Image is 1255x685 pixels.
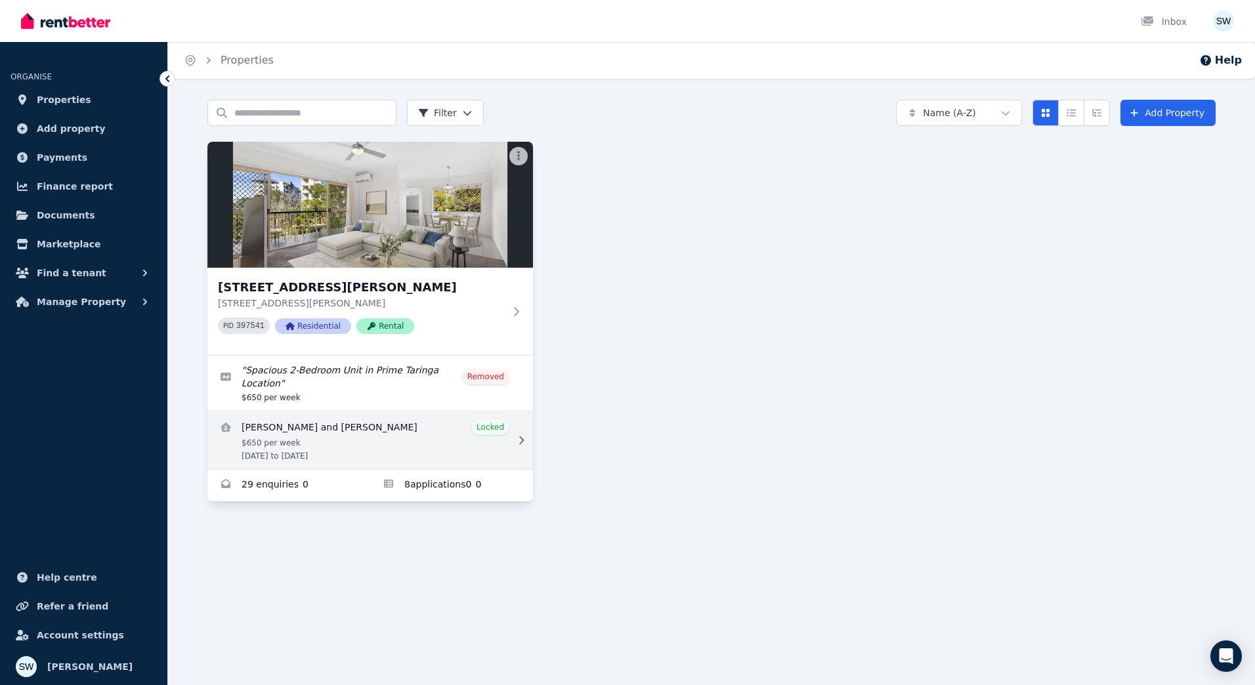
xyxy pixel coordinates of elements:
[207,356,533,411] a: Edit listing: Spacious 2-Bedroom Unit in Prime Taringa Location
[37,150,87,165] span: Payments
[407,100,484,126] button: Filter
[37,570,97,585] span: Help centre
[1084,100,1110,126] button: Expanded list view
[11,622,157,648] a: Account settings
[1032,100,1059,126] button: Card view
[37,121,106,136] span: Add property
[223,322,234,329] small: PID
[11,87,157,113] a: Properties
[236,322,265,331] code: 397541
[1141,15,1187,28] div: Inbox
[1058,100,1084,126] button: Compact list view
[207,411,533,469] a: View details for Amity Fricker and Jessica Perchman
[37,627,124,643] span: Account settings
[218,297,504,310] p: [STREET_ADDRESS][PERSON_NAME]
[896,100,1022,126] button: Name (A-Z)
[11,564,157,591] a: Help centre
[370,470,533,501] a: Applications for Unit 8/162 Swann Rd, Taringa
[11,115,157,142] a: Add property
[418,106,457,119] span: Filter
[11,593,157,619] a: Refer a friend
[21,11,110,31] img: RentBetter
[37,236,100,252] span: Marketplace
[275,318,351,334] span: Residential
[207,470,370,501] a: Enquiries for Unit 8/162 Swann Rd, Taringa
[168,42,289,79] nav: Breadcrumb
[11,231,157,257] a: Marketplace
[47,659,133,675] span: [PERSON_NAME]
[11,144,157,171] a: Payments
[11,289,157,315] button: Manage Property
[221,54,274,66] a: Properties
[207,142,533,355] a: Unit 8/162 Swann Rd, Taringa[STREET_ADDRESS][PERSON_NAME][STREET_ADDRESS][PERSON_NAME]PID 397541R...
[37,265,106,281] span: Find a tenant
[37,294,126,310] span: Manage Property
[16,656,37,677] img: Sam Watson
[37,207,95,223] span: Documents
[207,142,533,268] img: Unit 8/162 Swann Rd, Taringa
[1032,100,1110,126] div: View options
[11,72,52,81] span: ORGANISE
[11,260,157,286] button: Find a tenant
[356,318,414,334] span: Rental
[37,598,108,614] span: Refer a friend
[1199,52,1242,68] button: Help
[1120,100,1216,126] a: Add Property
[37,92,91,108] span: Properties
[1210,640,1242,672] div: Open Intercom Messenger
[11,173,157,199] a: Finance report
[11,202,157,228] a: Documents
[1213,10,1234,31] img: Sam Watson
[509,147,528,165] button: More options
[218,278,504,297] h3: [STREET_ADDRESS][PERSON_NAME]
[923,106,976,119] span: Name (A-Z)
[37,178,113,194] span: Finance report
